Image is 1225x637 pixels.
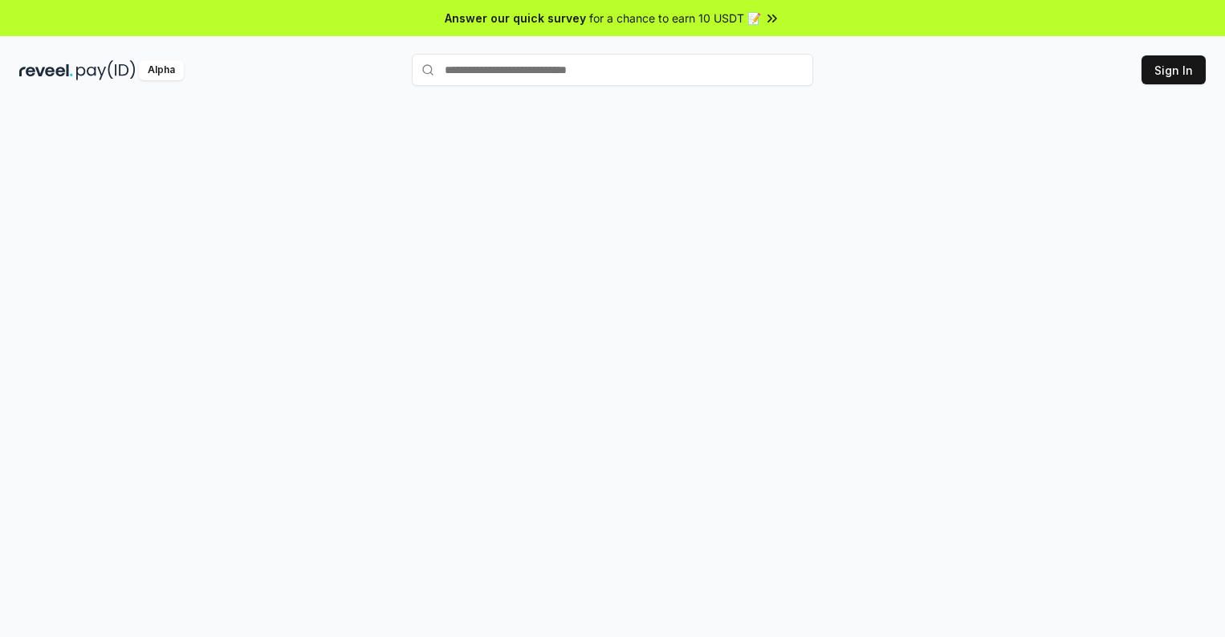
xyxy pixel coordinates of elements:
[139,60,184,80] div: Alpha
[19,60,73,80] img: reveel_dark
[1142,55,1206,84] button: Sign In
[445,10,586,27] span: Answer our quick survey
[589,10,761,27] span: for a chance to earn 10 USDT 📝
[76,60,136,80] img: pay_id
